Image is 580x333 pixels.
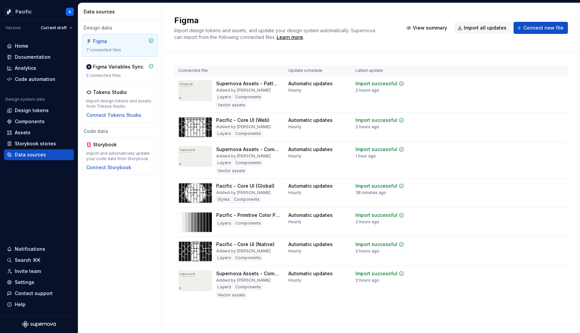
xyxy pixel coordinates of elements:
div: Pacific - Core UI (Web) [216,117,270,124]
a: Assets [4,127,74,138]
div: Import successful [355,183,397,189]
div: Home [15,43,28,49]
button: Connect new file [514,22,568,34]
div: Layers [216,220,233,227]
div: Added by [PERSON_NAME] [216,88,271,93]
div: Version [5,25,21,31]
a: Storybook stories [4,138,74,149]
div: Automatic updates [288,117,333,124]
div: Pacific - Core UI (Native) [216,241,275,248]
div: Hourly [288,153,301,159]
div: Hourly [288,88,301,93]
div: Figma [93,38,125,45]
a: Invite team [4,266,74,277]
div: Added by [PERSON_NAME] [216,190,271,195]
div: Automatic updates [288,212,333,219]
button: Contact support [4,288,74,299]
a: Tokens StudioImport design tokens and assets from Tokens StudioConnect Tokens Studio [82,85,158,123]
div: Pacific - Core UI (Global) [216,183,275,189]
div: 2 connected files [86,73,154,78]
div: Tokens Studio [93,89,127,96]
div: Design tokens [15,107,49,114]
button: Search ⌘K [4,255,74,266]
button: Current draft [38,23,75,33]
div: 2 hours ago [355,219,379,225]
div: Data sources [15,151,46,158]
div: Search ⌘K [15,257,40,264]
a: Figma7 connected files [82,34,158,57]
div: Assets [15,129,31,136]
a: Home [4,41,74,51]
div: Layers [216,284,233,290]
div: Design system data [5,97,45,102]
div: Added by [PERSON_NAME] [216,153,271,159]
div: Invite team [15,268,41,275]
div: Components [234,220,262,227]
div: Added by [PERSON_NAME] [216,278,271,283]
div: Styles [216,196,231,203]
h2: Figma [174,15,395,26]
div: 2 hours ago [355,124,379,130]
a: Learn more [277,34,303,41]
img: 8d0dbd7b-a897-4c39-8ca0-62fbda938e11.png [5,8,13,16]
button: View summary [403,22,451,34]
div: A [68,9,71,14]
span: Import all updates [464,25,506,31]
div: Pacific [15,8,32,15]
div: Analytics [15,65,36,72]
span: Current draft [41,25,67,31]
div: Vector assets [216,168,247,174]
div: Components [15,118,45,125]
div: Import design tokens and assets from Tokens Studio [86,98,154,109]
div: Vector assets [216,102,247,108]
div: Import successful [355,117,397,124]
div: Automatic updates [288,241,333,248]
div: Connect Storybook [86,164,131,171]
th: Update schedule [284,65,351,76]
div: Data sources [84,8,159,15]
div: Vector assets [216,292,247,298]
div: Automatic updates [288,80,333,87]
a: Components [4,116,74,127]
span: View summary [413,25,447,31]
div: Import successful [355,212,397,219]
span: . [276,35,304,40]
div: 2 hours ago [355,88,379,93]
div: Layers [216,94,233,100]
div: Import successful [355,241,397,248]
div: Figma Variables Sync [93,63,143,70]
a: Code automation [4,74,74,85]
a: Data sources [4,149,74,160]
div: Added by [PERSON_NAME] [216,248,271,254]
div: Import successful [355,270,397,277]
div: Code automation [15,76,55,83]
div: Hourly [288,190,301,195]
button: Import all updates [454,22,511,34]
div: Components [234,130,262,137]
div: Pacific - Primitive Color Palette [216,212,280,219]
button: PacificA [1,4,77,19]
div: Components [234,284,262,290]
div: Layers [216,130,233,137]
button: Connect Tokens Studio [86,112,141,118]
div: Automatic updates [288,270,333,277]
div: 2 hours ago [355,248,379,254]
div: Added by [PERSON_NAME] [216,124,271,130]
div: 7 connected files [86,47,154,53]
div: Automatic updates [288,146,333,153]
a: Figma Variables Sync2 connected files [82,59,158,82]
a: Design tokens [4,105,74,116]
div: Documentation [15,54,51,60]
svg: Supernova Logo [22,321,56,328]
div: Hourly [288,278,301,283]
th: Connected file [174,65,284,76]
div: Import successful [355,146,397,153]
div: Help [15,301,26,308]
div: Supernova Assets - Components 01 [216,146,280,153]
a: Documentation [4,52,74,62]
div: Notifications [15,246,45,252]
div: Components [234,254,262,261]
a: Settings [4,277,74,288]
